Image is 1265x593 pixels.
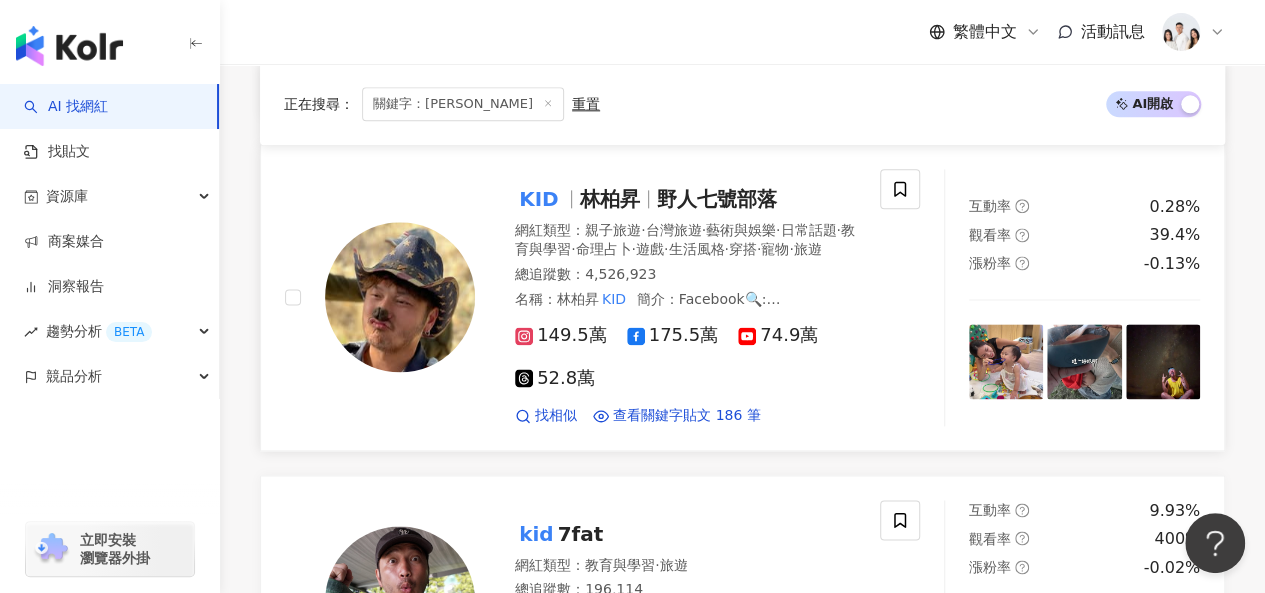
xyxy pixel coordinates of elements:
div: 網紅類型 ： [515,556,856,576]
span: 遊戲 [636,241,664,257]
span: · [655,557,659,573]
span: 競品分析 [46,354,102,399]
span: 互動率 [969,502,1011,518]
mark: KID [515,183,563,215]
span: question-circle [1015,256,1029,270]
span: question-circle [1015,199,1029,213]
span: · [789,241,793,257]
span: 簡介 ： [515,291,821,349]
img: post-image [1126,324,1200,398]
span: 查看關鍵字貼文 186 筆 [613,406,761,426]
span: 親子旅遊 [585,222,641,238]
a: KOL AvatarKID林柏昇野人七號部落網紅類型：親子旅遊·台灣旅遊·藝術與娛樂·日常話題·教育與學習·命理占卜·遊戲·生活風格·穿搭·寵物·旅遊總追蹤數：4,526,923名稱：林柏昇KI... [260,144,1225,451]
span: question-circle [1015,531,1029,545]
div: 總追蹤數 ： 4,526,923 [515,265,856,285]
a: 找貼文 [24,142,90,162]
span: · [724,241,728,257]
span: · [836,222,840,238]
span: 野人七號部落 [657,187,777,211]
span: 漲粉率 [969,559,1011,575]
mark: KID [665,307,695,329]
a: searchAI 找網紅 [24,97,108,117]
span: 穿搭 [729,241,757,257]
span: 林柏昇 [557,291,599,307]
img: post-image [1047,324,1121,398]
img: 20231221_NR_1399_Small.jpg [1162,13,1200,51]
span: 教育與學習 [585,557,655,573]
span: · [664,241,668,257]
span: 名稱 ： [515,291,629,307]
a: 洞察報告 [24,277,104,297]
div: 重置 [572,97,600,113]
span: 林柏昇 [580,187,640,211]
span: 台灣旅遊 [645,222,701,238]
a: chrome extension立即安裝 瀏覽器外掛 [26,522,194,576]
a: 商案媒合 [24,232,104,252]
div: 9.93% [1149,500,1200,522]
span: 互動率 [969,198,1011,214]
div: 400% [1154,528,1200,550]
iframe: Help Scout Beacon - Open [1185,513,1245,573]
span: · [701,222,705,238]
span: 生活風格 [668,241,724,257]
mark: KID [599,288,629,310]
mark: kid [515,518,557,550]
span: 寵物 [761,241,789,257]
div: -0.02% [1143,557,1200,579]
span: 旅遊 [794,241,822,257]
div: 網紅類型 ： [515,221,856,260]
span: 繁體中文 [953,21,1017,43]
span: 正在搜尋 ： [284,97,354,113]
span: 活動訊息 [1081,22,1145,41]
span: 觀看率 [969,227,1011,243]
span: · [641,222,645,238]
img: chrome extension [32,533,71,565]
span: 找相似 [535,406,577,426]
span: 175.5萬 [627,325,719,346]
span: 觀看率 [969,531,1011,547]
div: 39.4% [1149,224,1200,246]
span: 立即安裝 瀏覽器外掛 [80,531,150,567]
span: · [776,222,780,238]
div: BETA [106,322,152,342]
span: 7fat [557,522,603,546]
a: 找相似 [515,406,577,426]
span: rise [24,325,38,339]
mark: KID [631,307,661,329]
span: 趨勢分析 [46,309,152,354]
span: 旅遊 [659,557,687,573]
span: 日常話題 [780,222,836,238]
span: 74.9萬 [738,325,818,346]
span: 藝術與娛樂 [706,222,776,238]
img: post-image [969,324,1043,398]
span: · [631,241,635,257]
span: question-circle [1015,228,1029,242]
span: · [571,241,575,257]
span: 關鍵字：[PERSON_NAME] [362,88,564,122]
span: question-circle [1015,560,1029,574]
img: logo [16,26,123,66]
a: 查看關鍵字貼文 186 筆 [593,406,761,426]
div: 0.28% [1149,196,1200,218]
span: question-circle [1015,503,1029,517]
span: 52.8萬 [515,368,595,389]
span: 資源庫 [46,174,88,219]
img: KOL Avatar [325,222,475,372]
span: 漲粉率 [969,255,1011,271]
span: · [757,241,761,257]
div: -0.13% [1143,253,1200,275]
span: 命理占卜 [575,241,631,257]
span: 149.5萬 [515,325,607,346]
